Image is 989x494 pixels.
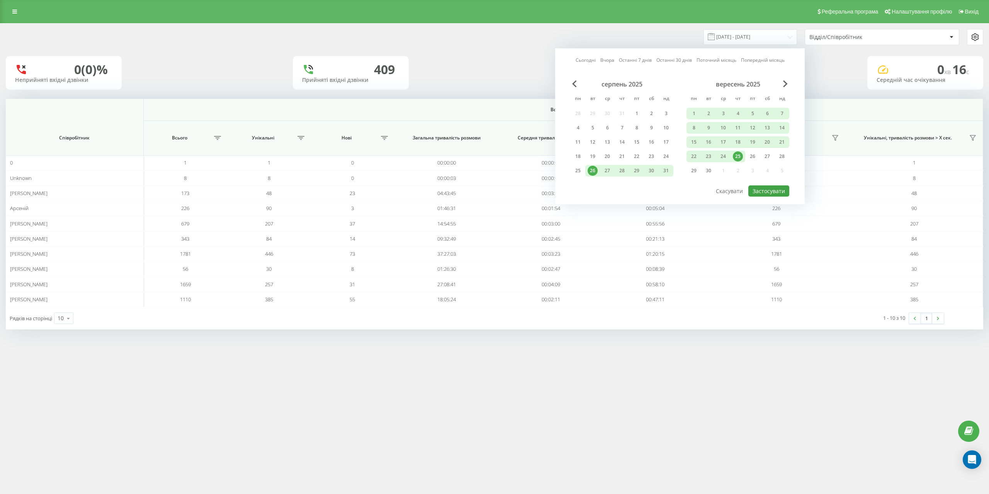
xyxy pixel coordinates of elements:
div: 30 [704,166,714,176]
div: 16 [704,137,714,147]
span: 0 [937,61,952,78]
span: 8 [268,175,270,182]
span: 226 [772,205,780,212]
div: 19 [588,151,598,161]
div: пн 22 вер 2025 р. [687,151,701,162]
abbr: вівторок [587,93,598,105]
span: 48 [266,190,272,197]
span: Previous Month [572,80,577,87]
div: 12 [588,137,598,147]
span: Співробітник [16,135,133,141]
span: 385 [265,296,273,303]
div: нд 28 вер 2025 р. [775,151,789,162]
div: Неприйняті вхідні дзвінки [15,77,112,83]
span: 1110 [180,296,191,303]
div: 20 [602,151,612,161]
div: пт 1 серп 2025 р. [629,108,644,119]
div: нд 31 серп 2025 р. [659,165,673,177]
div: сб 27 вер 2025 р. [760,151,775,162]
div: нд 14 вер 2025 р. [775,122,789,134]
span: 1659 [180,281,191,288]
div: пт 19 вер 2025 р. [745,136,760,148]
abbr: понеділок [688,93,700,105]
td: 27:08:41 [394,277,498,292]
abbr: четвер [616,93,628,105]
span: 56 [774,265,779,272]
div: серпень 2025 [571,80,673,88]
div: 30 [646,166,656,176]
div: чт 11 вер 2025 р. [731,122,745,134]
div: сб 23 серп 2025 р. [644,151,659,162]
div: 1 [689,109,699,119]
span: 8 [351,265,354,272]
div: 17 [661,137,671,147]
div: 28 [777,151,787,161]
span: [PERSON_NAME] [10,281,48,288]
span: 14 [350,235,355,242]
td: 01:26:30 [394,261,498,277]
div: 11 [733,123,743,133]
span: 55 [350,296,355,303]
span: 16 [952,61,969,78]
span: c [966,68,969,76]
a: Поточний місяць [697,56,736,64]
div: 24 [718,151,728,161]
span: Середня тривалість розмови [507,135,594,141]
div: сб 6 вер 2025 р. [760,108,775,119]
span: 257 [265,281,273,288]
td: 00:02:47 [499,261,603,277]
div: Прийняті вхідні дзвінки [302,77,399,83]
abbr: п’ятниця [747,93,758,105]
div: 26 [748,151,758,161]
div: чт 18 вер 2025 р. [731,136,745,148]
span: 48 [911,190,917,197]
abbr: неділя [660,93,672,105]
td: 00:21:13 [603,231,707,246]
span: Налаштування профілю [892,8,952,15]
span: 56 [183,265,188,272]
td: 00:08:39 [603,261,707,277]
span: 84 [911,235,917,242]
span: 207 [910,220,918,227]
div: 1 - 10 з 10 [883,314,905,322]
span: 0 [351,175,354,182]
div: вт 23 вер 2025 р. [701,151,716,162]
div: 25 [733,151,743,161]
span: [PERSON_NAME] [10,220,48,227]
div: 0 (0)% [74,62,108,77]
span: 207 [265,220,273,227]
div: 13 [762,123,772,133]
div: вт 5 серп 2025 р. [585,122,600,134]
div: 7 [777,109,787,119]
span: 31 [350,281,355,288]
div: 20 [762,137,772,147]
span: 90 [266,205,272,212]
div: пн 29 вер 2025 р. [687,165,701,177]
div: чт 4 вер 2025 р. [731,108,745,119]
span: Загальна тривалість розмови [403,135,490,141]
div: нд 24 серп 2025 р. [659,151,673,162]
td: 18:05:24 [394,292,498,307]
td: 00:00:02 [499,170,603,185]
span: Унікальні, тривалість розмови > Х сек. [850,135,966,141]
div: 4 [733,109,743,119]
a: Попередній місяць [741,56,785,64]
a: 1 [921,313,932,324]
div: 5 [588,123,598,133]
div: 10 [58,314,64,322]
div: нд 10 серп 2025 р. [659,122,673,134]
div: 26 [588,166,598,176]
span: 1781 [180,250,191,257]
div: вт 30 вер 2025 р. [701,165,716,177]
abbr: субота [761,93,773,105]
div: сб 2 серп 2025 р. [644,108,659,119]
div: 27 [602,166,612,176]
div: 1 [632,109,642,119]
span: 226 [181,205,189,212]
span: 1781 [771,250,782,257]
td: 00:55:56 [603,216,707,231]
abbr: середа [602,93,613,105]
span: [PERSON_NAME] [10,190,48,197]
td: 00:02:11 [499,292,603,307]
div: пн 4 серп 2025 р. [571,122,585,134]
